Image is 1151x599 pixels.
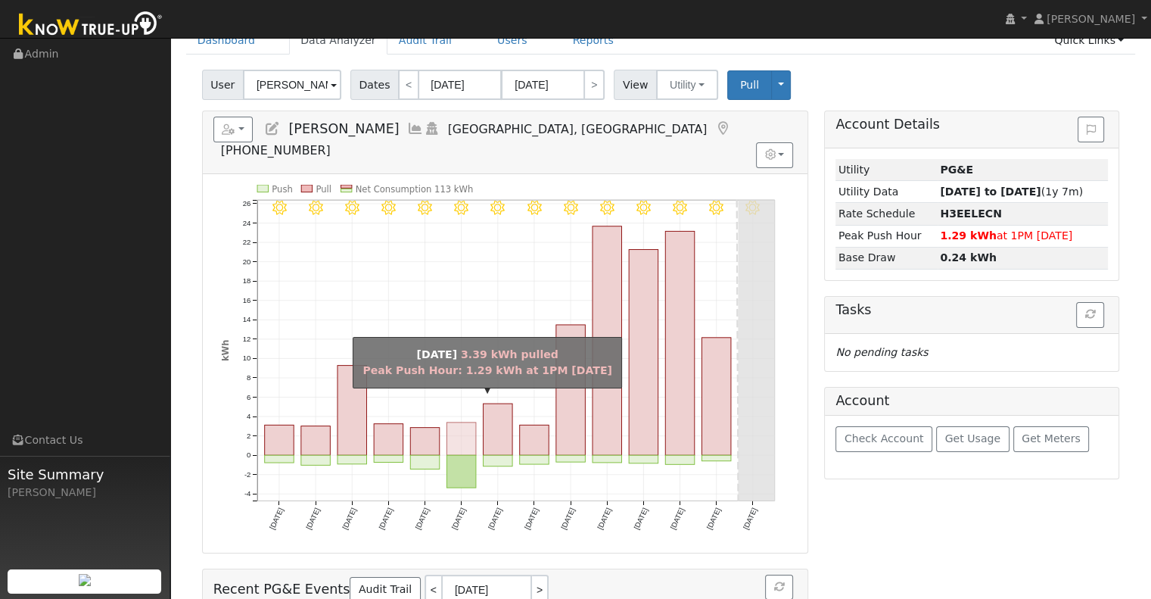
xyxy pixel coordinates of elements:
[520,455,549,464] rect: onclick=""
[1013,426,1090,452] button: Get Meters
[564,201,578,215] i: 8/21 - Clear
[714,121,731,136] a: Map
[705,507,723,531] text: [DATE]
[629,249,658,455] rect: onclick=""
[387,27,463,55] a: Audit Trail
[288,121,399,136] span: [PERSON_NAME]
[556,325,586,455] rect: onclick=""
[945,432,1000,445] span: Get Usage
[243,70,341,100] input: Select a User
[247,373,250,382] text: 8
[264,121,281,136] a: Edit User (24303)
[727,70,772,100] button: Pull
[242,238,250,246] text: 22
[247,451,250,459] text: 0
[483,404,512,455] rect: onclick=""
[8,464,162,485] span: Site Summary
[377,507,394,531] text: [DATE]
[272,201,286,215] i: 8/13 - Clear
[593,455,622,463] rect: onclick=""
[341,507,358,531] text: [DATE]
[487,507,504,531] text: [DATE]
[483,455,512,466] rect: onclick=""
[940,186,1083,198] span: (1y 7m)
[835,302,1108,318] h5: Tasks
[242,296,250,304] text: 16
[520,425,549,455] rect: onclick=""
[1043,27,1135,55] a: Quick Links
[940,186,1041,198] strong: [DATE] to [DATE]
[665,455,695,464] rect: onclick=""
[289,27,387,55] a: Data Analyzer
[835,393,889,408] h5: Account
[268,507,285,531] text: [DATE]
[559,507,577,531] text: [DATE]
[593,226,622,456] rect: onclick=""
[632,507,649,531] text: [DATE]
[740,79,759,91] span: Pull
[244,489,251,498] text: -4
[242,218,250,226] text: 24
[1047,13,1135,25] span: [PERSON_NAME]
[835,346,928,358] i: No pending tasks
[742,507,759,531] text: [DATE]
[835,247,937,269] td: Base Draw
[835,203,937,225] td: Rate Schedule
[614,70,657,100] span: View
[450,507,467,531] text: [DATE]
[345,201,359,215] i: 8/15 - Clear
[448,122,708,136] span: [GEOGRAPHIC_DATA], [GEOGRAPHIC_DATA]
[486,27,539,55] a: Users
[835,181,937,203] td: Utility Data
[562,27,625,55] a: Reports
[490,201,505,215] i: 8/19 - Clear
[308,201,322,215] i: 8/14 - Clear
[362,348,611,376] span: 3.39 kWh pulled Peak Push Hour: 1.29 kWh at 1PM [DATE]
[244,470,251,479] text: -2
[413,507,431,531] text: [DATE]
[8,485,162,501] div: [PERSON_NAME]
[527,201,541,215] i: 8/20 - Clear
[636,201,651,215] i: 8/23 - Clear
[835,117,1108,133] h5: Account Details
[410,428,440,456] rect: onclick=""
[596,507,613,531] text: [DATE]
[301,426,331,456] rect: onclick=""
[242,199,250,207] text: 26
[304,507,322,531] text: [DATE]
[410,455,440,469] rect: onclick=""
[418,201,432,215] i: 8/17 - Clear
[940,164,973,176] strong: ID: 15814388, authorized: 12/23/24
[656,70,718,100] button: Utility
[940,229,997,242] strong: 1.29 kWh
[272,183,293,194] text: Push
[446,423,476,455] rect: onclick=""
[665,231,695,455] rect: onclick=""
[242,257,250,266] text: 20
[186,27,267,55] a: Dashboard
[835,426,932,452] button: Check Account
[350,70,399,100] span: Dates
[79,574,91,586] img: retrieve
[701,338,731,455] rect: onclick=""
[338,366,367,456] rect: onclick=""
[709,201,723,215] i: 8/25 - Clear
[416,348,457,360] strong: [DATE]
[523,507,540,531] text: [DATE]
[374,424,403,456] rect: onclick=""
[424,121,440,136] a: Login As (last 08/25/2025 9:10:28 PM)
[940,251,997,264] strong: 0.24 kWh
[835,159,937,181] td: Utility
[556,455,586,462] rect: onclick=""
[247,432,250,440] text: 2
[673,201,687,215] i: 8/24 - Clear
[583,70,605,100] a: >
[242,315,250,323] text: 14
[845,432,924,445] span: Check Account
[242,354,250,362] text: 10
[668,507,686,531] text: [DATE]
[374,455,403,462] rect: onclick=""
[301,455,331,465] rect: onclick=""
[1078,117,1104,142] button: Issue History
[454,201,468,215] i: 8/18 - Clear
